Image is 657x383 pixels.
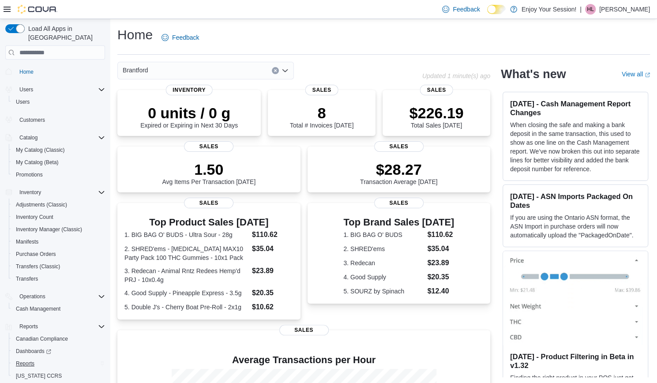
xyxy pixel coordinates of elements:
[162,161,255,178] p: 1.50
[622,71,650,78] a: View allExternal link
[12,199,105,210] span: Adjustments (Classic)
[19,116,45,124] span: Customers
[9,273,109,285] button: Transfers
[12,97,105,107] span: Users
[16,360,34,367] span: Reports
[19,293,45,300] span: Operations
[16,84,37,95] button: Users
[12,249,105,259] span: Purchase Orders
[16,187,45,198] button: Inventory
[124,244,248,262] dt: 2. SHRED'ems - [MEDICAL_DATA] MAX10 Party Pack 100 THC Gummies - 10x1 Pack
[9,248,109,260] button: Purchase Orders
[19,86,33,93] span: Users
[510,99,641,117] h3: [DATE] - Cash Management Report Changes
[16,291,49,302] button: Operations
[19,189,41,196] span: Inventory
[12,224,86,235] a: Inventory Manager (Classic)
[343,287,424,296] dt: 5. SOURZ by Spinach
[9,96,109,108] button: Users
[9,260,109,273] button: Transfers (Classic)
[487,5,506,14] input: Dark Mode
[12,237,105,247] span: Manifests
[12,169,46,180] a: Promotions
[252,288,293,298] dd: $20.35
[343,259,424,267] dt: 3. Redecan
[510,192,641,210] h3: [DATE] - ASN Imports Packaged On Dates
[12,346,105,357] span: Dashboards
[422,72,490,79] p: Updated 1 minute(s) ago
[9,357,109,370] button: Reports
[599,4,650,15] p: [PERSON_NAME]
[16,263,60,270] span: Transfers (Classic)
[2,320,109,333] button: Reports
[16,348,51,355] span: Dashboards
[19,323,38,330] span: Reports
[587,4,593,15] span: HL
[420,85,453,95] span: Sales
[9,370,109,382] button: [US_STATE] CCRS
[12,249,60,259] a: Purchase Orders
[16,335,68,342] span: Canadian Compliance
[12,261,105,272] span: Transfers (Classic)
[19,68,34,75] span: Home
[12,169,105,180] span: Promotions
[165,85,213,95] span: Inventory
[123,65,148,75] span: Brantford
[16,275,38,282] span: Transfers
[16,372,62,379] span: [US_STATE] CCRS
[12,358,38,369] a: Reports
[12,334,71,344] a: Canadian Compliance
[282,67,289,74] button: Open list of options
[9,303,109,315] button: Cash Management
[12,157,62,168] a: My Catalog (Beta)
[9,223,109,236] button: Inventory Manager (Classic)
[427,286,454,297] dd: $12.40
[12,261,64,272] a: Transfers (Classic)
[12,237,42,247] a: Manifests
[2,186,109,199] button: Inventory
[427,244,454,254] dd: $35.04
[16,201,67,208] span: Adjustments (Classic)
[12,334,105,344] span: Canadian Compliance
[453,5,480,14] span: Feedback
[2,65,109,78] button: Home
[252,266,293,276] dd: $23.89
[12,274,105,284] span: Transfers
[16,321,105,332] span: Reports
[162,161,255,185] div: Avg Items Per Transaction [DATE]
[124,355,483,365] h4: Average Transactions per Hour
[9,211,109,223] button: Inventory Count
[12,212,105,222] span: Inventory Count
[360,161,438,178] p: $28.27
[19,134,38,141] span: Catalog
[409,104,464,129] div: Total Sales [DATE]
[2,290,109,303] button: Operations
[16,114,105,125] span: Customers
[16,66,105,77] span: Home
[343,217,454,228] h3: Top Brand Sales [DATE]
[16,98,30,105] span: Users
[16,115,49,125] a: Customers
[343,244,424,253] dt: 2. SHRED'ems
[12,371,65,381] a: [US_STATE] CCRS
[2,83,109,96] button: Users
[16,132,105,143] span: Catalog
[522,4,577,15] p: Enjoy Your Session!
[25,24,105,42] span: Load All Apps in [GEOGRAPHIC_DATA]
[16,187,105,198] span: Inventory
[184,141,233,152] span: Sales
[18,5,57,14] img: Cova
[16,159,59,166] span: My Catalog (Beta)
[16,146,65,154] span: My Catalog (Classic)
[16,132,41,143] button: Catalog
[2,113,109,126] button: Customers
[409,104,464,122] p: $226.19
[140,104,238,122] p: 0 units / 0 g
[16,238,38,245] span: Manifests
[427,272,454,282] dd: $20.35
[12,304,64,314] a: Cash Management
[9,236,109,248] button: Manifests
[360,161,438,185] div: Transaction Average [DATE]
[12,97,33,107] a: Users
